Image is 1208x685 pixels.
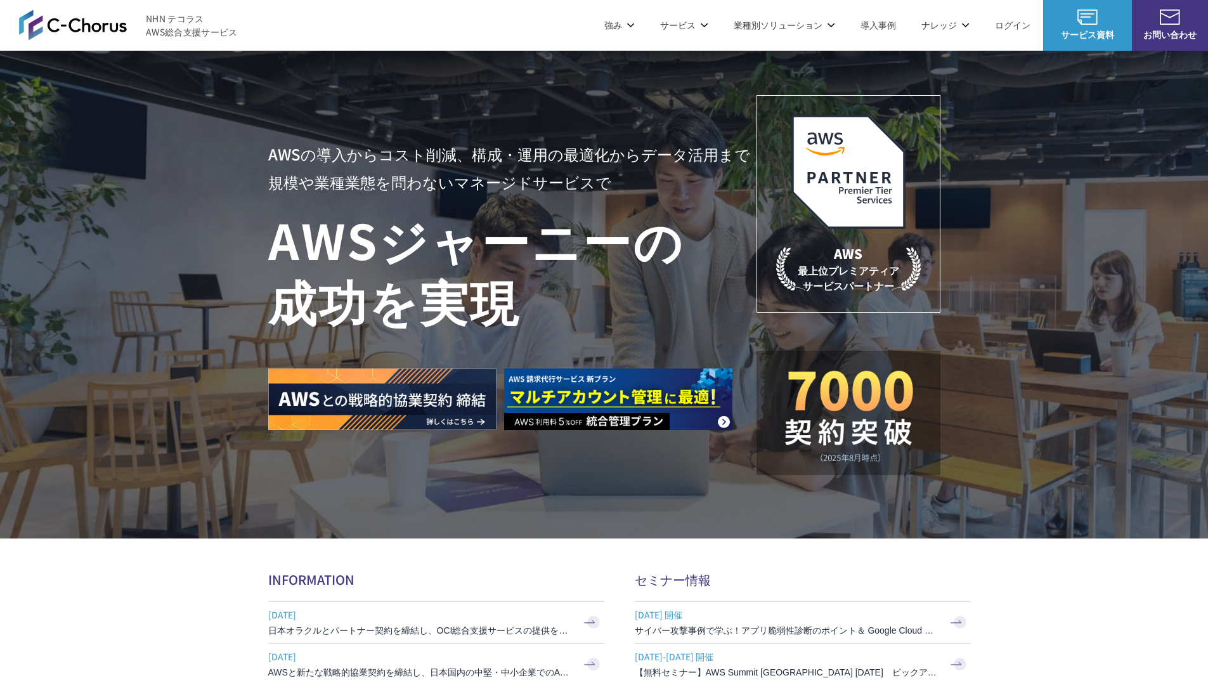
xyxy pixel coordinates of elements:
[660,18,708,32] p: サービス
[604,18,635,32] p: 強み
[268,644,604,685] a: [DATE] AWSと新たな戦略的協業契約を締結し、日本国内の中堅・中小企業でのAWS活用を加速
[635,624,939,637] h3: サイバー攻撃事例で学ぶ！アプリ脆弱性診断のポイント＆ Google Cloud セキュリティ対策
[635,602,971,643] a: [DATE] 開催 サイバー攻撃事例で学ぶ！アプリ脆弱性診断のポイント＆ Google Cloud セキュリティ対策
[1132,28,1208,41] span: お問い合わせ
[776,244,921,293] p: 最上位プレミアティア サービスパートナー
[268,140,757,196] p: AWSの導入からコスト削減、 構成・運用の最適化からデータ活用まで 規模や業種業態を問わない マネージドサービスで
[504,369,732,430] img: AWS請求代行サービス 統合管理プラン
[635,644,971,685] a: [DATE]-[DATE] 開催 【無料セミナー】AWS Summit [GEOGRAPHIC_DATA] [DATE] ピックアップセッション
[921,18,970,32] p: ナレッジ
[635,605,939,624] span: [DATE] 開催
[268,570,604,589] h2: INFORMATION
[995,18,1030,32] a: ログイン
[791,115,906,229] img: AWSプレミアティアサービスパートナー
[19,10,127,40] img: AWS総合支援サービス C-Chorus
[268,369,497,430] img: AWSとの戦略的協業契約 締結
[1043,28,1132,41] span: サービス資料
[734,18,835,32] p: 業種別ソリューション
[268,666,573,679] h3: AWSと新たな戦略的協業契約を締結し、日本国内の中堅・中小企業でのAWS活用を加速
[268,605,573,624] span: [DATE]
[1077,10,1098,25] img: AWS総合支援サービス C-Chorus サービス資料
[635,570,971,589] h2: セミナー情報
[19,10,238,40] a: AWS総合支援サービス C-Chorus NHN テコラスAWS総合支援サービス
[861,18,896,32] a: 導入事例
[146,12,238,39] span: NHN テコラス AWS総合支援サービス
[834,244,862,263] em: AWS
[782,370,915,462] img: 契約件数
[268,602,604,643] a: [DATE] 日本オラクルとパートナー契約を締結し、OCI総合支援サービスの提供を開始
[268,209,757,330] h1: AWS ジャーニーの 成功を実現
[268,624,573,637] h3: 日本オラクルとパートナー契約を締結し、OCI総合支援サービスの提供を開始
[1160,10,1180,25] img: お問い合わせ
[635,647,939,666] span: [DATE]-[DATE] 開催
[268,647,573,666] span: [DATE]
[635,666,939,679] h3: 【無料セミナー】AWS Summit [GEOGRAPHIC_DATA] [DATE] ピックアップセッション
